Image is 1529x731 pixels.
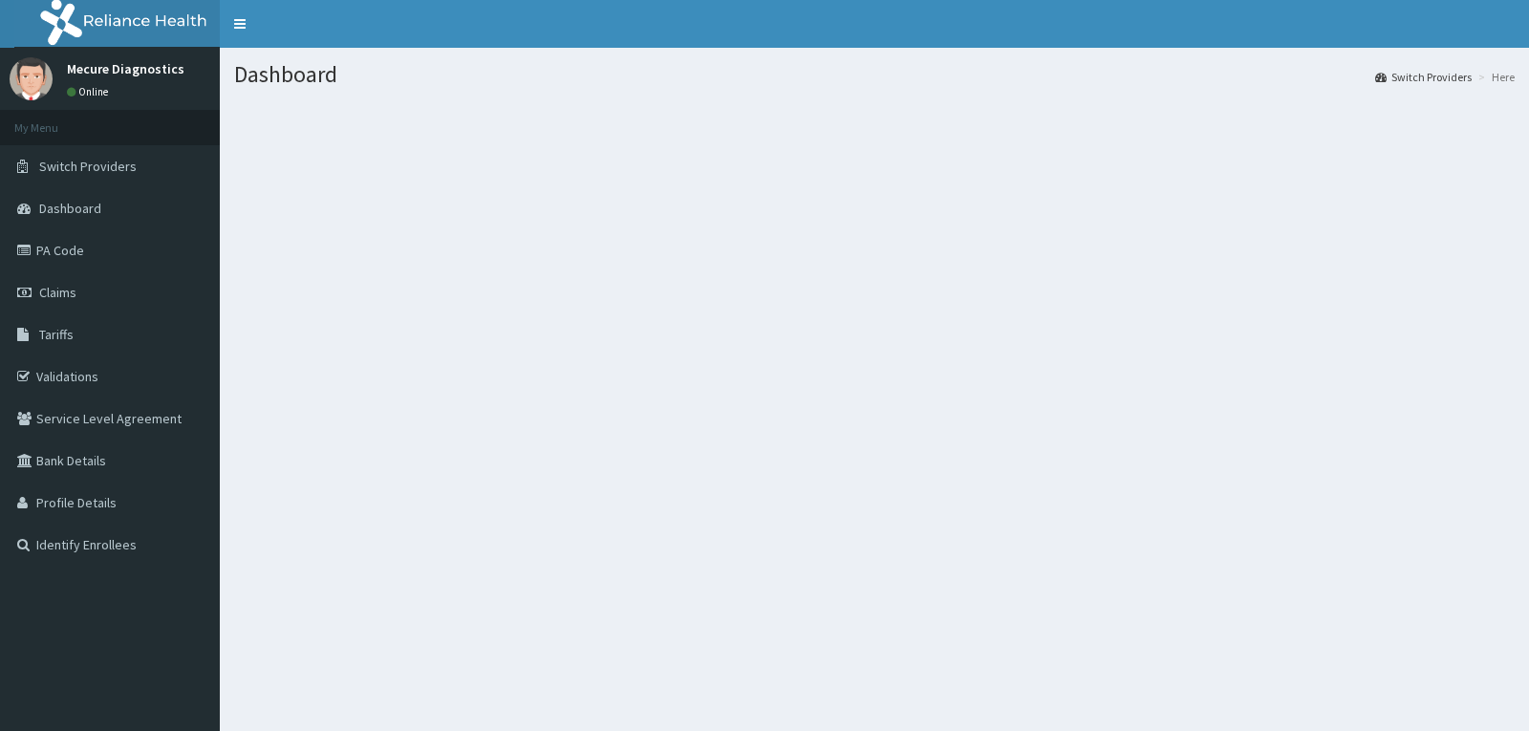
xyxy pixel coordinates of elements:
[10,57,53,100] img: User Image
[39,158,137,175] span: Switch Providers
[234,62,1515,87] h1: Dashboard
[67,85,113,98] a: Online
[67,62,184,75] p: Mecure Diagnostics
[39,284,76,301] span: Claims
[39,200,101,217] span: Dashboard
[1474,69,1515,85] li: Here
[39,326,74,343] span: Tariffs
[1375,69,1472,85] a: Switch Providers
